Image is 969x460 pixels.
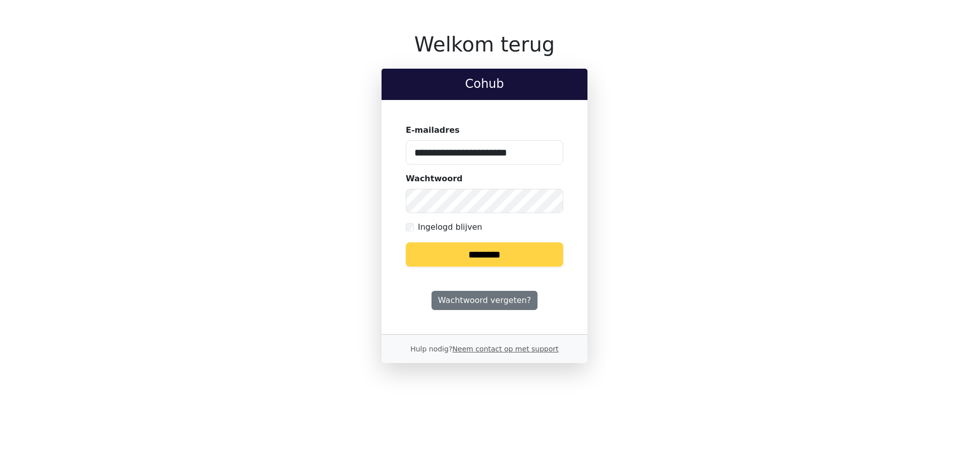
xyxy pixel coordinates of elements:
[418,221,482,233] label: Ingelogd blijven
[432,291,537,310] a: Wachtwoord vergeten?
[410,345,559,353] small: Hulp nodig?
[390,77,579,91] h2: Cohub
[406,124,460,136] label: E-mailadres
[406,173,463,185] label: Wachtwoord
[452,345,558,353] a: Neem contact op met support
[382,32,587,57] h1: Welkom terug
